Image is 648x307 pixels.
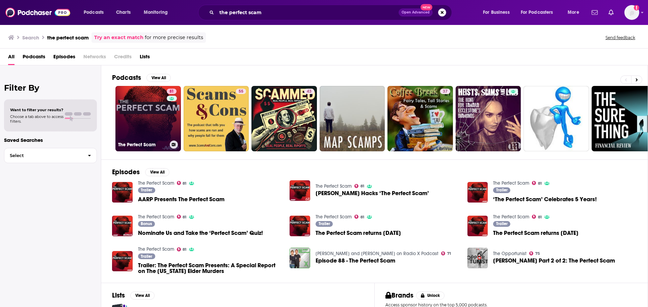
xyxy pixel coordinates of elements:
span: For Podcasters [521,8,553,17]
a: 81 [177,181,187,185]
a: 81 [177,247,187,251]
h2: Episodes [112,168,140,176]
span: More [568,8,579,17]
a: Show notifications dropdown [606,7,616,18]
a: The Perfect Scam returns April 10th [316,230,401,236]
a: 55 [184,86,249,151]
span: Charts [116,8,131,17]
a: 81 [177,215,187,219]
a: Show notifications dropdown [589,7,600,18]
button: View All [145,168,169,176]
a: Podcasts [23,51,45,65]
a: All [8,51,15,65]
a: PodcastsView All [112,73,171,82]
a: 71 [441,251,451,255]
span: Want to filter your results? [10,108,63,112]
span: For Business [483,8,510,17]
span: Open Advanced [402,11,430,14]
a: 81 [167,89,177,94]
span: 43 [307,88,312,95]
span: 81 [538,182,542,185]
a: Episodes [53,51,75,65]
a: 81The Perfect Scam [115,86,181,151]
span: [PERSON_NAME] Hacks ‘The Perfect Scam’ [316,190,429,196]
button: open menu [139,7,177,18]
img: TARA LEE Part 2 of 2: The Perfect Scam [467,248,488,268]
a: 55 [236,89,246,94]
img: Podchaser - Follow, Share and Rate Podcasts [5,6,70,19]
span: Lists [140,51,150,65]
span: Podcasts [84,8,104,17]
span: for more precise results [145,34,203,41]
span: Trailer [141,254,152,258]
button: Show profile menu [624,5,639,20]
h2: Filter By [4,83,97,93]
span: 81 [360,185,364,188]
a: 81 [532,215,542,219]
a: Try an exact match [94,34,143,41]
button: Send feedback [603,35,637,40]
a: ListsView All [112,291,155,300]
a: The Perfect Scam [138,246,174,252]
span: Monitoring [144,8,168,17]
span: Trailer [141,188,152,192]
span: New [421,4,433,10]
a: The Perfect Scam [138,180,174,186]
img: Rachel Tobac Hacks ‘The Perfect Scam’ [290,180,310,201]
a: The Perfect Scam [138,214,174,220]
span: 75 [535,252,540,255]
span: Trailer [496,188,508,192]
a: Elis James and John Robins on Radio X Podcast [316,251,438,256]
button: Open AdvancedNew [399,8,433,17]
button: View All [130,291,155,300]
a: 37 [440,89,450,94]
a: EpisodesView All [112,168,169,176]
span: Trailer [496,222,508,226]
a: 81 [354,215,364,219]
a: The Perfect Scam [493,214,529,220]
img: Episode 88 - The Perfect Scam [290,248,310,268]
button: Unlock [416,291,445,300]
span: 37 [443,88,448,95]
span: Nominate Us and Take the ‘Perfect Scam’ Quiz! [138,230,263,236]
a: 43 [304,89,314,94]
button: open menu [516,7,563,18]
span: 81 [183,248,186,251]
button: open menu [478,7,518,18]
a: 81 [532,181,542,185]
span: The Perfect Scam returns [DATE] [493,230,578,236]
a: Nominate Us and Take the ‘Perfect Scam’ Quiz! [112,216,133,236]
a: The Perfect Scam [493,180,529,186]
a: Charts [112,7,135,18]
a: ‘The Perfect Scam’ Celebrates 5 Years! [493,196,597,202]
img: The Perfect Scam returns February 11th [467,216,488,236]
button: open menu [79,7,112,18]
span: The Perfect Scam returns [DATE] [316,230,401,236]
a: The Perfect Scam returns February 11th [493,230,578,236]
a: 37 [387,86,453,151]
p: Saved Searches [4,137,97,143]
a: AARP Presents The Perfect Scam [112,182,133,203]
a: AARP Presents The Perfect Scam [138,196,224,202]
span: Trailer [319,222,330,226]
span: Choose a tab above to access filters. [10,114,63,124]
span: Logged in as tessvanden [624,5,639,20]
span: 81 [169,88,174,95]
img: ‘The Perfect Scam’ Celebrates 5 Years! [467,182,488,203]
a: Episode 88 - The Perfect Scam [316,258,395,264]
a: Rachel Tobac Hacks ‘The Perfect Scam’ [316,190,429,196]
h2: Lists [112,291,125,300]
a: 81 [354,184,364,188]
a: The Perfect Scam [316,183,352,189]
a: Trailer: The Perfect Scam Presents: A Special Report on The Texas Elder Murders [138,263,282,274]
h2: Podcasts [112,73,141,82]
img: User Profile [624,5,639,20]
